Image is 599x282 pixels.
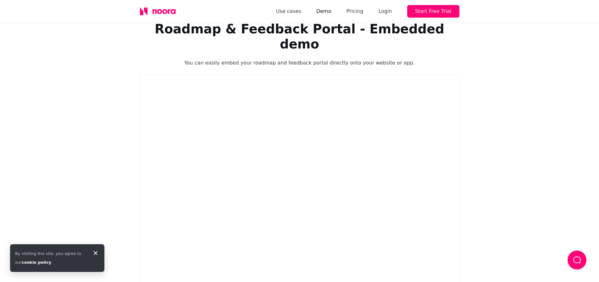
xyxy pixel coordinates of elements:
[15,249,87,267] div: By visiting this site, you agree to our .
[407,5,459,18] button: Start Free Trial
[346,7,363,16] a: Pricing
[140,21,459,52] h1: Roadmap & Feedback Portal - Embedded demo
[22,260,51,265] a: cookie policy
[568,251,586,269] button: Load Chat
[276,7,301,16] a: Use cases
[316,7,331,16] a: Demo
[140,59,459,67] p: You can easily embed your roadmap and feedback portal directly onto your website or app.
[378,7,392,16] div: Login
